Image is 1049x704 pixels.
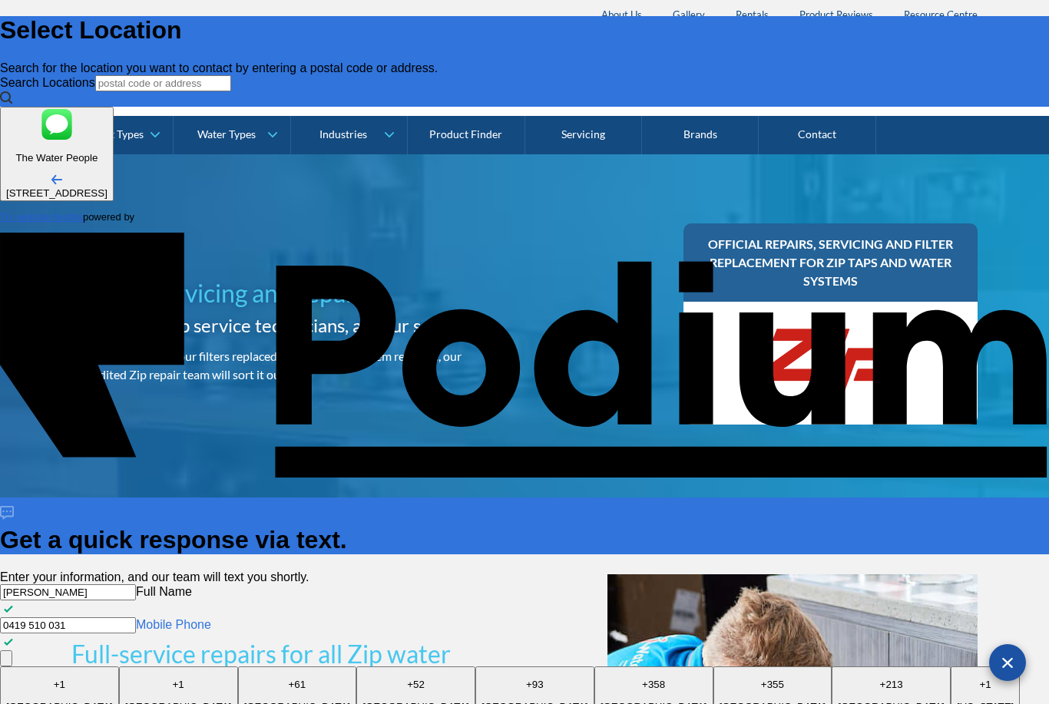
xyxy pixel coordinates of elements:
[481,679,588,690] p: + 93
[6,679,113,690] p: + 1
[125,679,232,690] p: + 1
[838,679,945,690] p: + 213
[957,679,1014,690] p: + 1
[136,618,211,631] label: Mobile Phone
[6,187,108,199] div: [STREET_ADDRESS]
[95,75,231,91] input: postal code or address
[362,679,469,690] p: + 52
[244,679,351,690] p: + 61
[136,585,192,598] label: Full Name
[895,627,1049,704] iframe: podium webchat widget bubble
[601,679,707,690] p: + 358
[720,679,826,690] p: + 355
[83,211,134,223] span: powered by
[6,152,108,164] p: The Water People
